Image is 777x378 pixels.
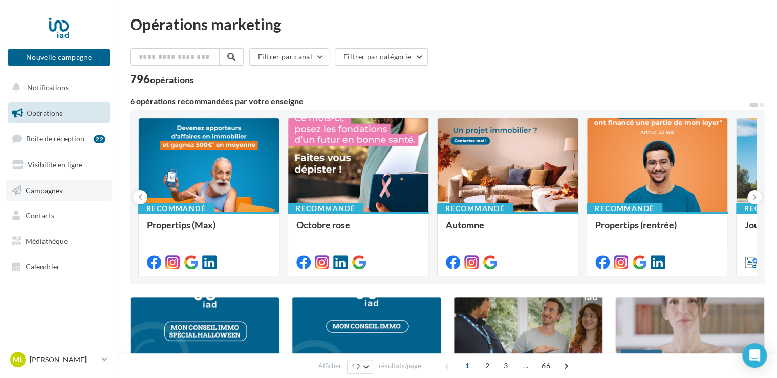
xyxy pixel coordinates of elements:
[27,109,62,117] span: Opérations
[437,203,513,214] div: Recommandé
[6,102,112,124] a: Opérations
[13,354,23,365] span: ML
[6,205,112,226] a: Contacts
[26,237,68,245] span: Médiathèque
[6,180,112,201] a: Campagnes
[249,48,329,66] button: Filtrer par canal
[27,83,69,92] span: Notifications
[26,185,62,194] span: Campagnes
[587,203,662,214] div: Recommandé
[6,230,112,252] a: Médiathèque
[498,358,514,374] span: 3
[130,74,194,85] div: 796
[147,220,271,240] div: Propertips (Max)
[130,16,765,32] div: Opérations marketing
[30,354,98,365] p: [PERSON_NAME]
[94,135,105,143] div: 22
[537,358,554,374] span: 66
[288,203,363,214] div: Recommandé
[379,361,421,371] span: résultats/page
[459,358,476,374] span: 1
[318,361,341,371] span: Afficher
[479,358,495,374] span: 2
[138,203,214,214] div: Recommandé
[595,220,719,240] div: Propertips (rentrée)
[8,49,110,66] button: Nouvelle campagne
[28,160,82,169] span: Visibilité en ligne
[517,358,534,374] span: ...
[6,77,107,98] button: Notifications
[130,97,748,106] div: 6 opérations recommandées par votre enseigne
[26,211,54,220] span: Contacts
[446,220,570,240] div: Automne
[26,262,60,271] span: Calendrier
[742,343,767,368] div: Open Intercom Messenger
[6,128,112,150] a: Boîte de réception22
[335,48,428,66] button: Filtrer par catégorie
[6,256,112,278] a: Calendrier
[8,350,110,369] a: ML [PERSON_NAME]
[26,134,84,143] span: Boîte de réception
[347,360,373,374] button: 12
[6,154,112,176] a: Visibilité en ligne
[296,220,420,240] div: Octobre rose
[352,363,360,371] span: 12
[150,75,194,85] div: opérations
